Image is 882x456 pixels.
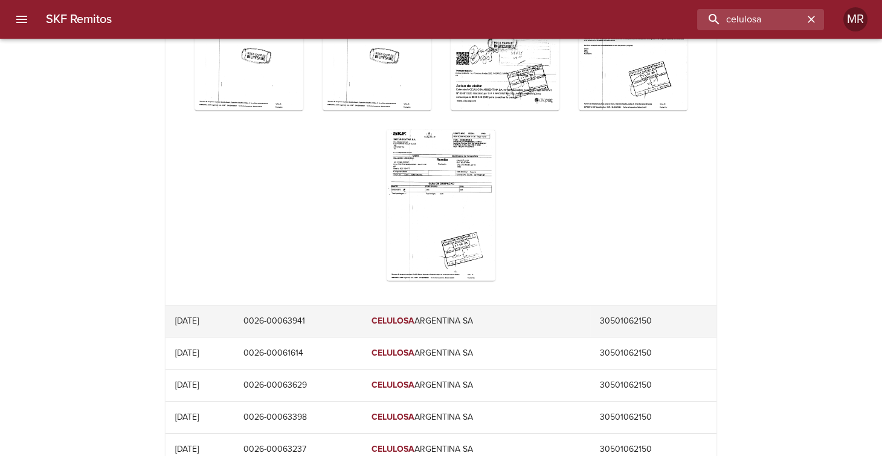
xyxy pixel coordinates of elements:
td: [DATE] [166,402,234,433]
td: ARGENTINA SA [362,370,590,401]
td: 30501062150 [590,402,716,433]
td: ARGENTINA SA [362,402,590,433]
td: [DATE] [166,337,234,369]
td: 30501062150 [590,305,716,337]
input: buscar [697,9,803,30]
div: Abrir información de usuario [843,7,868,31]
div: MR [843,7,868,31]
em: CELULOSA [372,412,414,422]
td: ARGENTINA SA [362,337,590,369]
em: CELULOSA [372,444,414,454]
button: menu [7,5,36,34]
td: 30501062150 [590,337,716,369]
td: 30501062150 [590,370,716,401]
td: 0026-00063629 [234,370,361,401]
td: 0026-00063941 [234,305,361,337]
td: 0026-00061614 [234,337,361,369]
td: [DATE] [166,370,234,401]
td: ARGENTINA SA [362,305,590,337]
em: CELULOSA [372,316,414,326]
h6: SKF Remitos [46,10,112,29]
em: CELULOSA [372,380,414,390]
td: [DATE] [166,305,234,337]
em: CELULOSA [372,348,414,358]
td: 0026-00063398 [234,402,361,433]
